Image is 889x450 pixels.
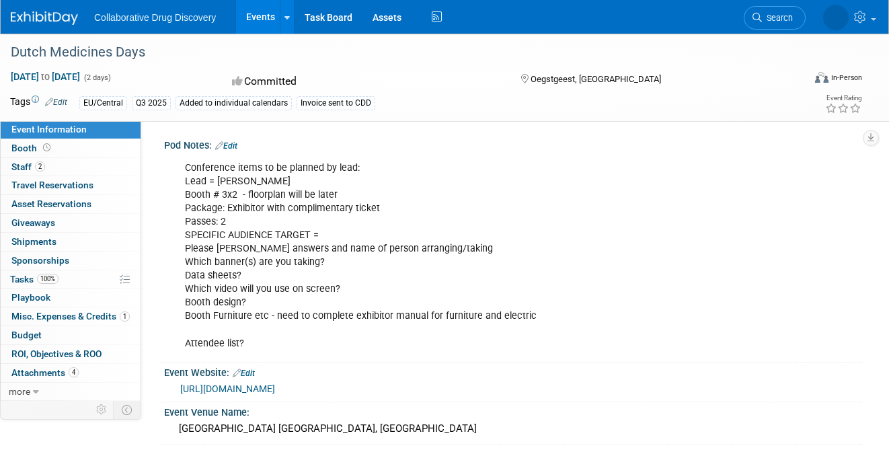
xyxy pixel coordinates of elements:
[737,70,862,90] div: Event Format
[1,214,141,232] a: Giveaways
[1,383,141,401] a: more
[531,74,661,84] span: Oegstgeest, [GEOGRAPHIC_DATA]
[1,307,141,326] a: Misc. Expenses & Credits1
[825,95,861,102] div: Event Rating
[1,139,141,157] a: Booth
[164,363,862,380] div: Event Website:
[6,40,789,65] div: Dutch Medicines Days
[11,11,78,25] img: ExhibitDay
[10,274,59,285] span: Tasks
[1,176,141,194] a: Travel Reservations
[11,180,93,190] span: Travel Reservations
[10,71,81,83] span: [DATE] [DATE]
[1,120,141,139] a: Event Information
[37,274,59,284] span: 100%
[830,73,862,83] div: In-Person
[174,418,852,439] div: [GEOGRAPHIC_DATA] [GEOGRAPHIC_DATA], [GEOGRAPHIC_DATA]
[45,98,67,107] a: Edit
[762,13,793,23] span: Search
[11,236,56,247] span: Shipments
[35,161,45,172] span: 2
[11,143,53,153] span: Booth
[11,161,45,172] span: Staff
[1,289,141,307] a: Playbook
[1,345,141,363] a: ROI, Objectives & ROO
[11,367,79,378] span: Attachments
[9,386,30,397] span: more
[180,383,275,394] a: [URL][DOMAIN_NAME]
[228,70,498,93] div: Committed
[815,72,828,83] img: Format-Inperson.png
[79,96,127,110] div: EU/Central
[11,255,69,266] span: Sponsorships
[176,155,726,357] div: Conference items to be planned by lead: Lead = [PERSON_NAME] Booth # 3x2 - floorplan will be late...
[176,96,292,110] div: Added to individual calendars
[132,96,171,110] div: Q3 2025
[11,348,102,359] span: ROI, Objectives & ROO
[40,143,53,153] span: Booth not reserved yet
[11,292,50,303] span: Playbook
[11,311,130,322] span: Misc. Expenses & Credits
[744,6,806,30] a: Search
[1,270,141,289] a: Tasks100%
[1,364,141,382] a: Attachments4
[69,367,79,377] span: 4
[120,311,130,322] span: 1
[11,330,42,340] span: Budget
[164,135,862,153] div: Pod Notes:
[11,217,55,228] span: Giveaways
[11,198,91,209] span: Asset Reservations
[233,369,255,378] a: Edit
[114,401,141,418] td: Toggle Event Tabs
[39,71,52,82] span: to
[297,96,375,110] div: Invoice sent to CDD
[83,73,111,82] span: (2 days)
[1,158,141,176] a: Staff2
[1,252,141,270] a: Sponsorships
[10,95,67,110] td: Tags
[1,233,141,251] a: Shipments
[11,124,87,135] span: Event Information
[1,195,141,213] a: Asset Reservations
[215,141,237,151] a: Edit
[90,401,114,418] td: Personalize Event Tab Strip
[164,402,862,419] div: Event Venue Name:
[823,5,849,30] img: Lauren Kossy
[1,326,141,344] a: Budget
[94,12,216,23] span: Collaborative Drug Discovery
